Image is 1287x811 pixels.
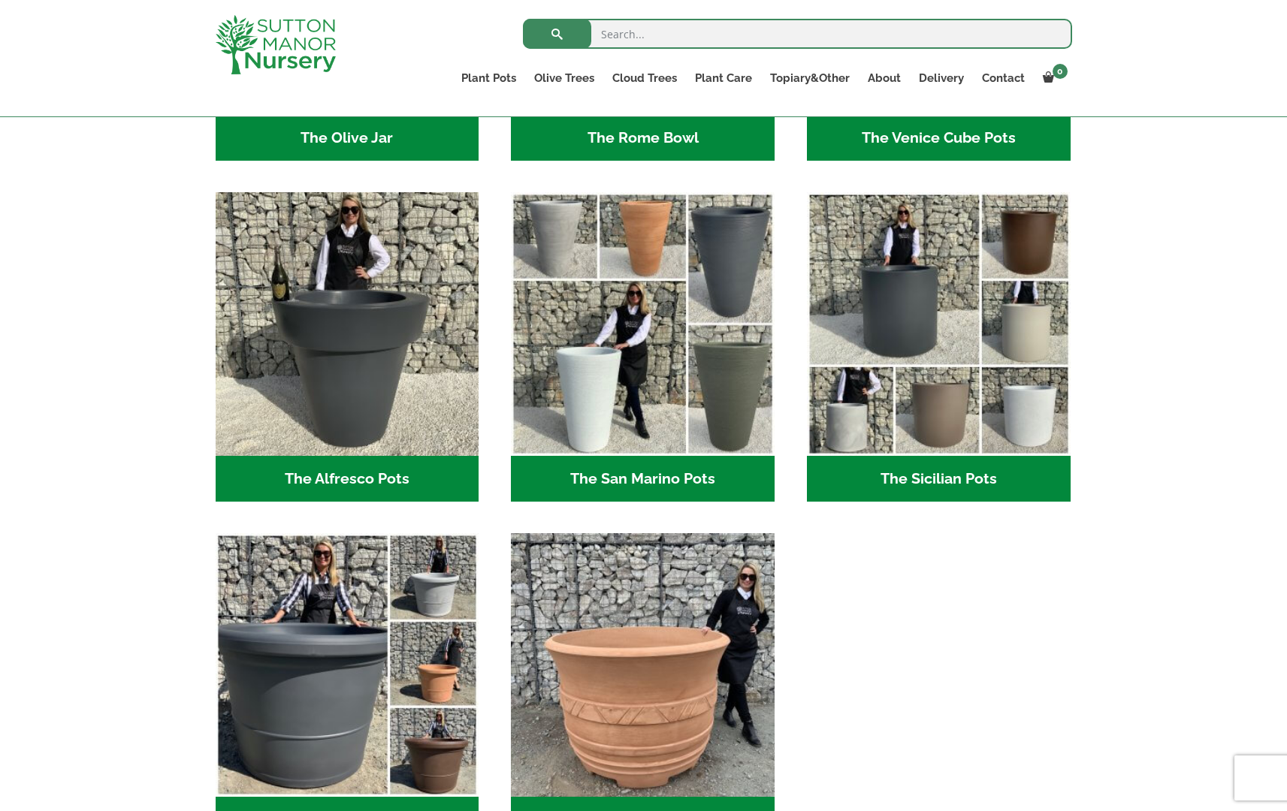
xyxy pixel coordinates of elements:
h2: The Olive Jar [216,115,479,161]
a: Contact [973,68,1034,89]
a: Visit product category The Alfresco Pots [216,192,479,502]
h2: The Rome Bowl [511,115,775,161]
h2: The Sicilian Pots [807,456,1071,502]
a: Visit product category The San Marino Pots [511,192,775,502]
a: Visit product category The Sicilian Pots [807,192,1071,502]
a: Olive Trees [525,68,603,89]
a: Plant Pots [452,68,525,89]
input: Search... [523,19,1072,49]
h2: The Alfresco Pots [216,456,479,502]
img: logo [216,15,336,74]
img: The San Marino Pots [511,192,775,456]
a: About [859,68,910,89]
span: 0 [1053,64,1068,79]
a: Topiary&Other [761,68,859,89]
a: Plant Care [686,68,761,89]
img: The Brunello Pots [216,533,479,797]
h2: The Venice Cube Pots [807,115,1071,161]
a: Delivery [910,68,973,89]
img: The Sicilian Pots [807,192,1071,456]
a: 0 [1034,68,1072,89]
h2: The San Marino Pots [511,456,775,502]
img: The Alfresco Pots [216,192,479,456]
a: Cloud Trees [603,68,686,89]
img: The Mediterranean Pots [511,533,775,797]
